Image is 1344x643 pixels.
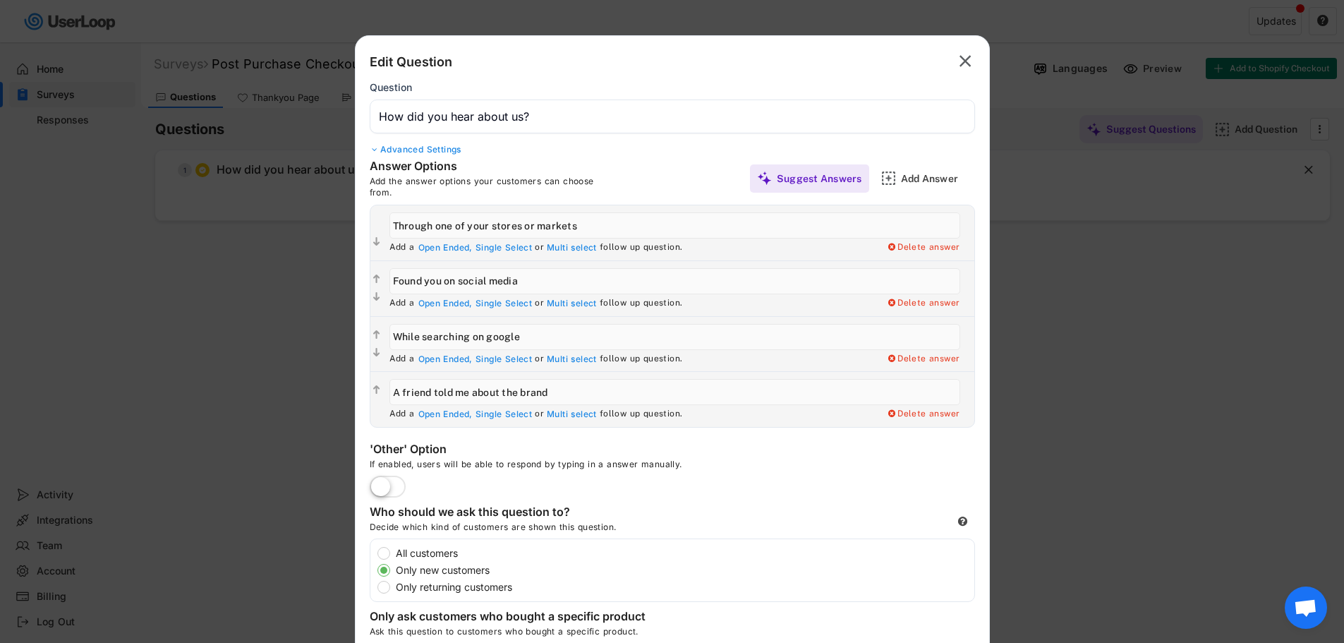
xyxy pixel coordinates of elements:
div: Single Select [476,354,532,365]
div: Add the answer options your customers can choose from. [370,176,617,198]
div: Delete answer [887,409,960,420]
div: follow up question. [600,298,683,309]
div: Open Ended, [418,242,473,253]
label: Only returning customers [392,582,974,592]
img: MagicMajor%20%28Purple%29.svg [757,171,772,186]
div: Add a [389,354,415,365]
div: Single Select [476,298,532,309]
div: follow up question. [600,242,683,253]
div: or [535,298,544,309]
text:  [373,385,380,397]
div: or [535,242,544,253]
div: Delete answer [887,298,960,309]
div: Answer Options [370,159,581,176]
div: follow up question. [600,409,683,420]
div: Only ask customers who bought a specific product [370,609,652,626]
div: or [535,409,544,420]
text:  [959,51,971,71]
div: Ask this question to customers who bought a specific product. [370,626,975,643]
div: follow up question. [600,354,683,365]
div: Add Answer [901,172,971,185]
button:  [370,346,382,360]
div: Open Ended, [418,409,473,420]
label: All customers [392,548,974,558]
text:  [373,291,380,303]
img: AddMajor.svg [881,171,896,186]
input: Type your question here... [370,100,975,133]
div: Multi select [547,298,597,309]
button:  [370,235,382,249]
text:  [373,329,380,341]
div: Suggest Answers [777,172,862,185]
text:  [373,273,380,285]
div: Delete answer [887,354,960,365]
button:  [370,383,382,397]
div: Add a [389,298,415,309]
div: Who should we ask this question to? [370,505,652,522]
div: Multi select [547,242,597,253]
div: Single Select [476,409,532,420]
div: Decide which kind of customers are shown this question. [370,522,722,539]
button:  [370,328,382,342]
button:  [955,50,975,73]
text:  [373,347,380,359]
div: Add a [389,409,415,420]
div: Add a [389,242,415,253]
div: Multi select [547,409,597,420]
label: Only new customers [392,565,974,575]
div: 'Other' Option [370,442,652,459]
input: Through one of your stores or markets [389,212,960,239]
input: Found you on social media [389,268,960,294]
div: Open Ended, [418,298,473,309]
div: Open Ended, [418,354,473,365]
div: Delete answer [887,242,960,253]
div: Multi select [547,354,597,365]
input: While searching on google [389,324,960,350]
div: Question [370,81,412,94]
div: Single Select [476,242,532,253]
button:  [370,290,382,304]
div: Edit Question [370,54,452,71]
input: A friend told me about the brand [389,379,960,405]
div: or [535,354,544,365]
div: If enabled, users will be able to respond by typing in a answer manually. [370,459,793,476]
text:  [373,236,380,248]
div: Conversa aberta [1285,587,1327,629]
button:  [370,272,382,287]
div: Advanced Settings [370,144,975,155]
